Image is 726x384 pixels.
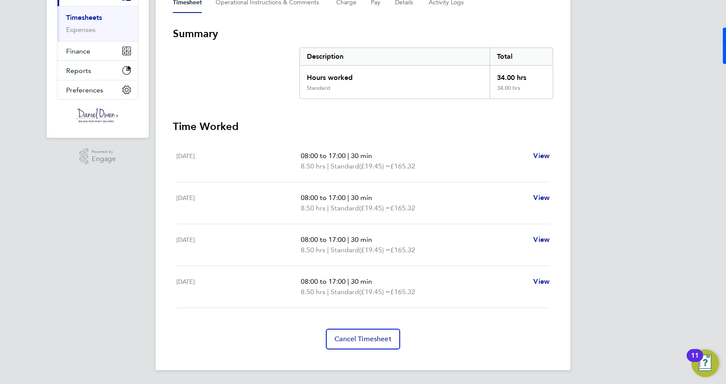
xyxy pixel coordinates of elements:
button: Finance [57,41,138,60]
div: [DATE] [176,151,301,171]
span: £165.32 [390,288,415,296]
span: View [533,235,550,244]
span: £165.32 [390,162,415,170]
div: Timesheets [57,6,138,41]
span: £165.32 [390,204,415,212]
div: [DATE] [176,276,301,297]
div: Standard [307,85,330,92]
span: | [347,277,349,286]
div: [DATE] [176,193,301,213]
span: Standard [331,287,359,297]
span: View [533,152,550,160]
div: [DATE] [176,235,301,255]
span: Standard [331,245,359,255]
span: | [347,194,349,202]
span: | [327,288,329,296]
div: 34.00 hrs [490,85,553,98]
span: 08:00 to 17:00 [301,235,346,244]
div: Hours worked [300,66,490,85]
h3: Time Worked [173,120,553,133]
span: 08:00 to 17:00 [301,152,346,160]
span: 8.50 hrs [301,246,325,254]
button: Open Resource Center, 11 new notifications [691,349,719,377]
span: 30 min [351,152,372,160]
button: Preferences [57,80,138,99]
span: Standard [331,203,359,213]
div: Summary [299,48,553,99]
a: View [533,276,550,287]
span: 08:00 to 17:00 [301,277,346,286]
div: 34.00 hrs [490,66,553,85]
span: (£19.45) = [359,204,390,212]
span: View [533,277,550,286]
span: Standard [331,161,359,171]
span: 30 min [351,194,372,202]
span: | [347,235,349,244]
a: View [533,151,550,161]
h3: Summary [173,27,553,41]
span: (£19.45) = [359,288,390,296]
span: (£19.45) = [359,162,390,170]
a: Powered byEngage [80,148,116,165]
span: 30 min [351,277,372,286]
a: View [533,235,550,245]
span: Powered by [92,148,116,156]
a: View [533,193,550,203]
button: Cancel Timesheet [326,329,400,349]
span: (£19.45) = [359,246,390,254]
section: Timesheet [173,27,553,349]
div: 11 [691,355,699,367]
div: Description [300,48,490,65]
button: Reports [57,61,138,80]
span: | [347,152,349,160]
span: 8.50 hrs [301,204,325,212]
span: Engage [92,156,116,163]
span: Finance [66,47,90,55]
span: Reports [66,67,91,75]
span: 8.50 hrs [301,288,325,296]
span: | [327,246,329,254]
span: Cancel Timesheet [334,335,392,343]
span: 30 min [351,235,372,244]
span: Preferences [66,86,103,94]
a: Expenses [66,25,96,34]
a: Timesheets [66,13,102,22]
span: 8.50 hrs [301,162,325,170]
div: Total [490,48,553,65]
span: £165.32 [390,246,415,254]
img: danielowen-logo-retina.png [76,108,119,122]
a: Go to home page [57,108,138,122]
span: 08:00 to 17:00 [301,194,346,202]
span: | [327,162,329,170]
span: View [533,194,550,202]
span: | [327,204,329,212]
